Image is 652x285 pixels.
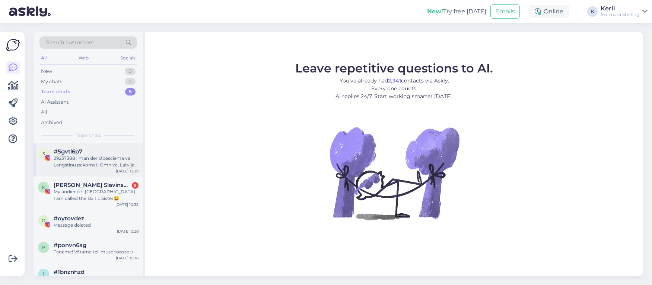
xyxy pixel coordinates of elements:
[54,269,85,275] span: #1bnznhzd
[529,5,569,18] div: Online
[54,215,84,222] span: #oytovdez
[77,53,90,63] div: Web
[490,4,520,19] button: Emails
[295,77,493,100] p: You’ve already had contacts via Askly. Every one counts. AI replies 24/7. Start working smarter [...
[41,78,62,85] div: My chats
[46,39,93,46] span: Search customers
[295,61,493,75] span: Leave repetitive questions to AI.
[601,12,639,17] div: Marmara Sterling
[54,222,139,229] div: Message deleted
[42,218,45,223] span: o
[41,109,47,116] div: All
[132,182,139,189] div: 5
[125,88,136,95] div: 5
[43,271,44,277] span: 1
[116,168,139,174] div: [DATE] 12:39
[41,88,70,95] div: Team chats
[327,106,461,240] img: No Chat active
[54,188,139,202] div: My audience- [GEOGRAPHIC_DATA]. I am called the Baltic Sister😀
[119,53,137,63] div: Socials
[54,249,139,255] div: Täname! Võtame tellimuse töösse :)
[116,255,139,261] div: [DATE] 15:36
[54,182,131,188] span: Karolina Kriukelytė Slavinskienė
[601,6,648,17] a: KerliMarmara Sterling
[54,155,139,168] div: 29237388 , man der Upesciema vai Langstiņu pakomati Omniva, Latvijas Pasts, Smart un T/C Jugla pi...
[115,202,139,207] div: [DATE] 10:32
[427,7,487,16] div: Try free [DATE]:
[41,68,52,75] div: New
[54,148,82,155] span: #5gvtl6p7
[601,6,639,12] div: Kerli
[42,244,45,250] span: p
[125,78,136,85] div: 0
[388,77,401,84] b: 2,341
[54,242,86,249] span: #ponvn6ag
[587,6,598,17] div: K
[42,184,45,190] span: K
[41,98,69,106] div: AI Assistant
[76,132,101,139] span: Team chats
[41,119,63,126] div: Archived
[54,275,139,282] div: aciu, laukiu
[125,68,136,75] div: 0
[117,229,139,234] div: [DATE] 0:28
[42,151,45,156] span: 5
[39,53,48,63] div: All
[6,38,20,52] img: Askly Logo
[427,8,443,15] b: New!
